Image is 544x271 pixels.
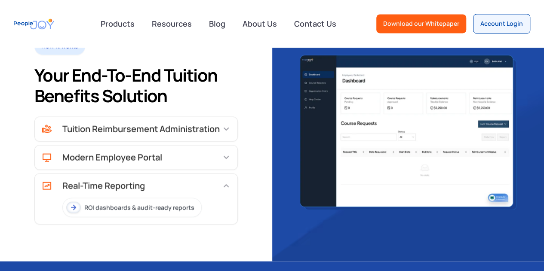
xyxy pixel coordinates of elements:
a: About Us [237,14,282,33]
a: Download our Whitepaper [376,14,466,33]
a: Blog [204,14,231,33]
div: Real-Time Reporting [62,181,145,190]
div: Download our Whitepaper [383,19,459,28]
div: Modern Employee Portal [62,153,162,161]
h2: Your End-to-End Tuition Benefits Solution [34,65,238,106]
a: Account Login [473,14,530,33]
a: home [14,14,54,33]
div: Products [95,15,140,32]
div: Tuition Reimbursement Administration [62,125,220,133]
div: ROI dashboards & audit-ready reports [84,203,194,212]
a: Resources [147,14,197,33]
div: Account Login [480,19,523,28]
a: Contact Us [289,14,341,33]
